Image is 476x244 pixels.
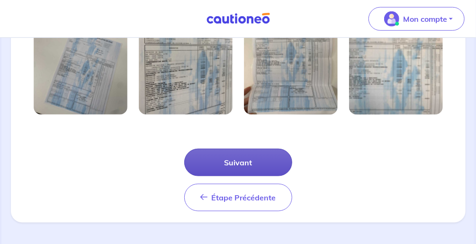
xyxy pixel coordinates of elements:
[368,7,465,31] button: illu_account_valid_menu.svgMon compte
[184,184,292,211] button: Étape Précédente
[184,149,292,176] button: Suivant
[212,193,276,202] span: Étape Précédente
[203,13,274,25] img: Cautioneo
[403,13,447,25] p: Mon compte
[384,11,399,27] img: illu_account_valid_menu.svg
